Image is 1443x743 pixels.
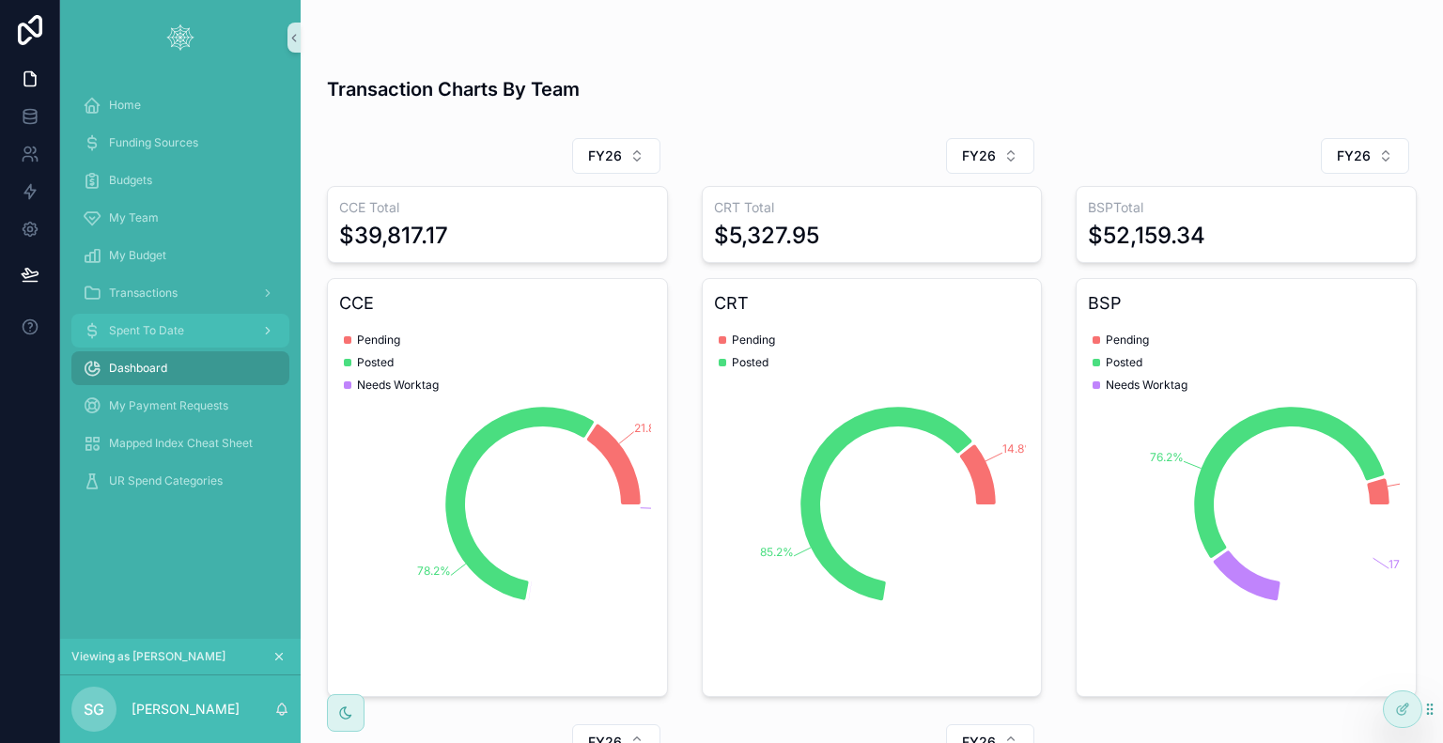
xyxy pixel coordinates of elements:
div: $5,327.95 [714,221,819,251]
span: My Payment Requests [109,398,228,413]
a: Dashboard [71,351,289,385]
a: Home [71,88,289,122]
span: Posted [732,355,768,370]
tspan: 17.8% [1389,557,1420,571]
span: My Budget [109,248,166,263]
span: SG [84,698,104,720]
span: My Team [109,210,159,225]
p: [PERSON_NAME] [132,700,240,719]
tspan: 21.8% [634,421,666,435]
button: Select Button [1321,138,1409,174]
span: Needs Worktag [357,378,439,393]
h3: BSPTotal [1088,198,1404,217]
a: UR Spend Categories [71,464,289,498]
span: Spent To Date [109,323,184,338]
span: FY26 [588,147,622,165]
div: scrollable content [60,75,301,522]
span: Budgets [109,173,152,188]
span: Home [109,98,141,113]
a: Funding Sources [71,126,289,160]
span: Viewing as [PERSON_NAME] [71,649,225,664]
div: chart [714,324,1031,685]
span: Transactions [109,286,178,301]
span: Dashboard [109,361,167,376]
div: $39,817.17 [339,221,448,251]
span: Pending [732,333,775,348]
tspan: 85.2% [760,545,794,559]
h3: CRT [714,290,1031,317]
span: Mapped Index Cheat Sheet [109,436,253,451]
div: chart [339,324,656,685]
img: App logo [165,23,195,53]
a: Budgets [71,163,289,197]
span: Funding Sources [109,135,198,150]
div: $52,159.34 [1088,221,1205,251]
span: Posted [357,355,394,370]
a: My Team [71,201,289,235]
h3: CCE [339,290,656,317]
div: chart [1088,324,1404,685]
span: FY26 [1337,147,1371,165]
h3: Transaction Charts By Team [327,75,580,103]
span: FY26 [962,147,996,165]
a: My Payment Requests [71,389,289,423]
tspan: 78.2% [417,564,451,578]
a: Mapped Index Cheat Sheet [71,426,289,460]
button: Select Button [946,138,1034,174]
a: Spent To Date [71,314,289,348]
span: Posted [1106,355,1142,370]
span: Needs Worktag [1106,378,1187,393]
button: Select Button [572,138,660,174]
h3: CCE Total [339,198,656,217]
h3: CRT Total [714,198,1031,217]
tspan: 14.8% [1002,441,1035,456]
a: Transactions [71,276,289,310]
h3: BSP [1088,290,1404,317]
span: Pending [357,333,400,348]
span: Pending [1106,333,1149,348]
span: UR Spend Categories [109,473,223,488]
a: My Budget [71,239,289,272]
